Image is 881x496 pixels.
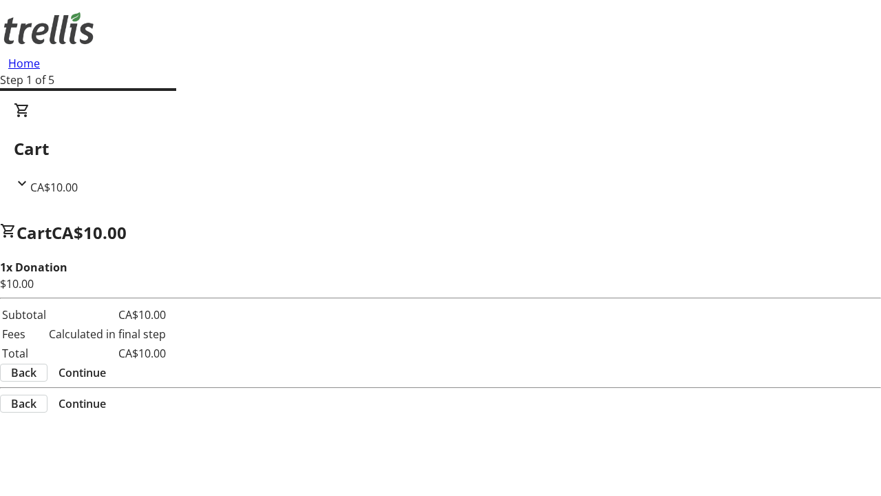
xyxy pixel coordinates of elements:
[52,221,127,244] span: CA$10.00
[59,395,106,412] span: Continue
[14,136,867,161] h2: Cart
[11,395,36,412] span: Back
[48,325,167,343] td: Calculated in final step
[11,364,36,381] span: Back
[59,364,106,381] span: Continue
[48,344,167,362] td: CA$10.00
[30,180,78,195] span: CA$10.00
[47,395,117,412] button: Continue
[48,306,167,324] td: CA$10.00
[1,325,47,343] td: Fees
[17,221,52,244] span: Cart
[47,364,117,381] button: Continue
[1,306,47,324] td: Subtotal
[1,344,47,362] td: Total
[14,102,867,196] div: CartCA$10.00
